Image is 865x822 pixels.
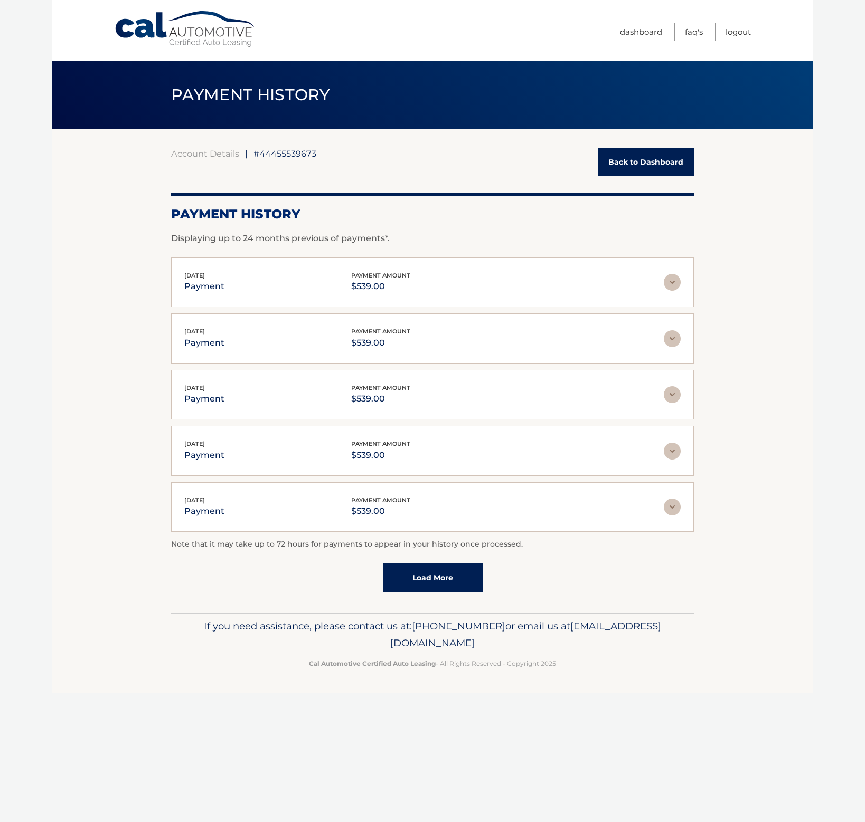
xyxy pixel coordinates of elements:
[664,274,681,291] img: accordion-rest.svg
[184,272,205,279] span: [DATE]
[685,23,703,41] a: FAQ's
[184,328,205,335] span: [DATE]
[351,391,410,406] p: $539.00
[309,659,436,667] strong: Cal Automotive Certified Auto Leasing
[351,504,410,519] p: $539.00
[171,232,694,245] p: Displaying up to 24 months previous of payments*.
[171,206,694,222] h2: Payment History
[351,279,410,294] p: $539.00
[351,440,410,447] span: payment amount
[184,440,205,447] span: [DATE]
[171,148,239,159] a: Account Details
[184,504,224,519] p: payment
[253,148,316,159] span: #44455539673
[184,448,224,463] p: payment
[351,448,410,463] p: $539.00
[184,496,205,504] span: [DATE]
[184,336,224,350] p: payment
[184,279,224,294] p: payment
[664,386,681,403] img: accordion-rest.svg
[184,384,205,391] span: [DATE]
[178,658,687,669] p: - All Rights Reserved - Copyright 2025
[412,620,505,632] span: [PHONE_NUMBER]
[351,336,410,350] p: $539.00
[171,85,330,104] span: PAYMENT HISTORY
[245,148,248,159] span: |
[383,563,483,592] a: Load More
[351,328,410,335] span: payment amount
[171,538,694,551] p: Note that it may take up to 72 hours for payments to appear in your history once processed.
[664,499,681,515] img: accordion-rest.svg
[114,11,257,48] a: Cal Automotive
[664,330,681,347] img: accordion-rest.svg
[620,23,662,41] a: Dashboard
[664,443,681,460] img: accordion-rest.svg
[390,620,661,649] span: [EMAIL_ADDRESS][DOMAIN_NAME]
[184,391,224,406] p: payment
[726,23,751,41] a: Logout
[351,496,410,504] span: payment amount
[178,618,687,652] p: If you need assistance, please contact us at: or email us at
[351,272,410,279] span: payment amount
[598,148,694,176] a: Back to Dashboard
[351,384,410,391] span: payment amount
